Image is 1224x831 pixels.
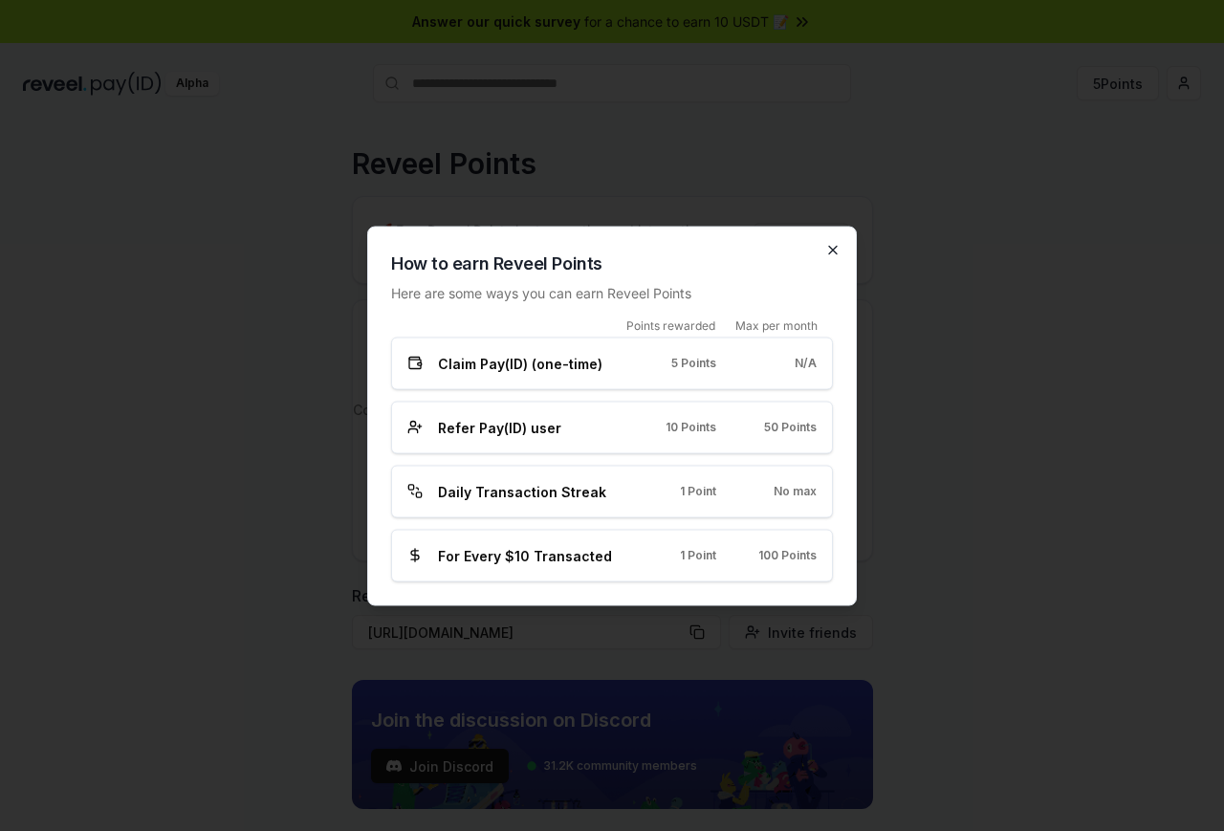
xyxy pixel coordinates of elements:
[758,548,817,563] span: 100 Points
[795,356,817,371] span: N/A
[764,420,817,435] span: 50 Points
[680,548,716,563] span: 1 Point
[671,356,716,371] span: 5 Points
[438,417,561,437] span: Refer Pay(ID) user
[735,317,818,333] span: Max per month
[391,282,833,302] p: Here are some ways you can earn Reveel Points
[774,484,817,499] span: No max
[391,250,833,276] h2: How to earn Reveel Points
[680,484,716,499] span: 1 Point
[438,353,602,373] span: Claim Pay(ID) (one-time)
[666,420,716,435] span: 10 Points
[438,481,606,501] span: Daily Transaction Streak
[626,317,715,333] span: Points rewarded
[438,545,612,565] span: For Every $10 Transacted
